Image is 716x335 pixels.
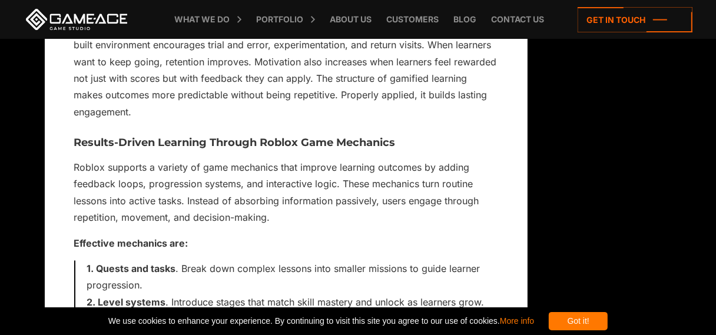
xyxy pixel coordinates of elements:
[74,20,498,121] p: Gamification does not require replacing educational goals. It just changes the delivery. A well-b...
[74,138,498,150] h3: Results-Driven Learning Through Roblox Game Mechanics
[98,297,166,309] strong: Level systems
[549,312,608,330] div: Got it!
[108,312,534,330] span: We use cookies to enhance your experience. By continuing to visit this site you agree to our use ...
[74,236,498,252] p: Effective mechanics are:
[87,261,498,294] li: . Break down complex lessons into smaller missions to guide learner progression.
[97,263,176,275] strong: Quests and tasks
[578,7,692,32] a: Get in touch
[87,294,498,311] li: . Introduce stages that match skill mastery and unlock as learners grow.
[500,316,534,326] a: More info
[74,160,498,227] p: Roblox supports a variety of game mechanics that improve learning outcomes by adding feedback loo...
